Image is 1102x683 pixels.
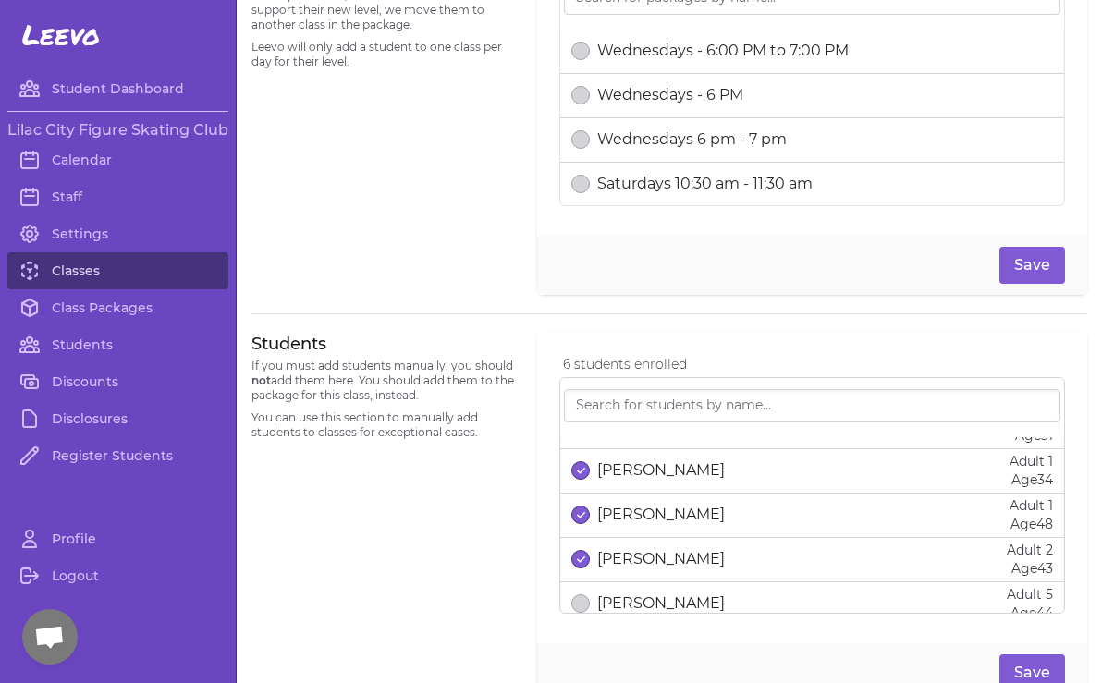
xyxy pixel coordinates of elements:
h3: Students [251,333,515,355]
p: Age 34 [1010,470,1053,489]
button: select date [571,42,590,60]
a: Logout [7,557,228,594]
p: Saturdays 10:30 am - 11:30 am [597,173,813,195]
button: select date [571,461,590,480]
button: select date [571,594,590,613]
p: Wednesdays - 6 PM [597,84,743,106]
button: select date [571,130,590,149]
button: select date [571,506,590,524]
h3: Lilac City Figure Skating Club [7,119,228,141]
p: Age 43 [1007,559,1053,578]
a: Discounts [7,363,228,400]
p: Wednesdays - 6:00 PM to 7:00 PM [597,40,849,62]
a: Disclosures [7,400,228,437]
span: Leevo [22,18,100,52]
p: [PERSON_NAME] [597,459,725,482]
button: select date [571,175,590,193]
a: Profile [7,520,228,557]
button: Save [999,247,1065,284]
input: Search for students by name... [564,389,1060,422]
p: 6 students enrolled [563,355,1065,373]
a: Calendar [7,141,228,178]
p: You can use this section to manually add students to classes for exceptional cases. [251,410,515,440]
button: select date [571,550,590,568]
a: Students [7,326,228,363]
p: [PERSON_NAME] [597,548,725,570]
p: Adult 1 [1010,496,1053,515]
p: Adult 2 [1007,541,1053,559]
a: Register Students [7,437,228,474]
a: Classes [7,252,228,289]
a: Student Dashboard [7,70,228,107]
a: Settings [7,215,228,252]
button: select date [571,86,590,104]
p: Leevo will only add a student to one class per day for their level. [251,40,515,69]
span: not [251,373,271,387]
p: Adult 5 [1007,585,1053,604]
p: Age 44 [1007,604,1053,622]
a: Staff [7,178,228,215]
div: Open chat [22,609,78,665]
a: Class Packages [7,289,228,326]
p: [PERSON_NAME] [597,592,725,615]
p: [PERSON_NAME] [597,504,725,526]
p: If you must add students manually, you should add them here. You should add them to the package f... [251,359,515,403]
p: Adult 1 [1010,452,1053,470]
p: Wednesdays 6 pm - 7 pm [597,128,787,151]
p: Age 48 [1010,515,1053,533]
